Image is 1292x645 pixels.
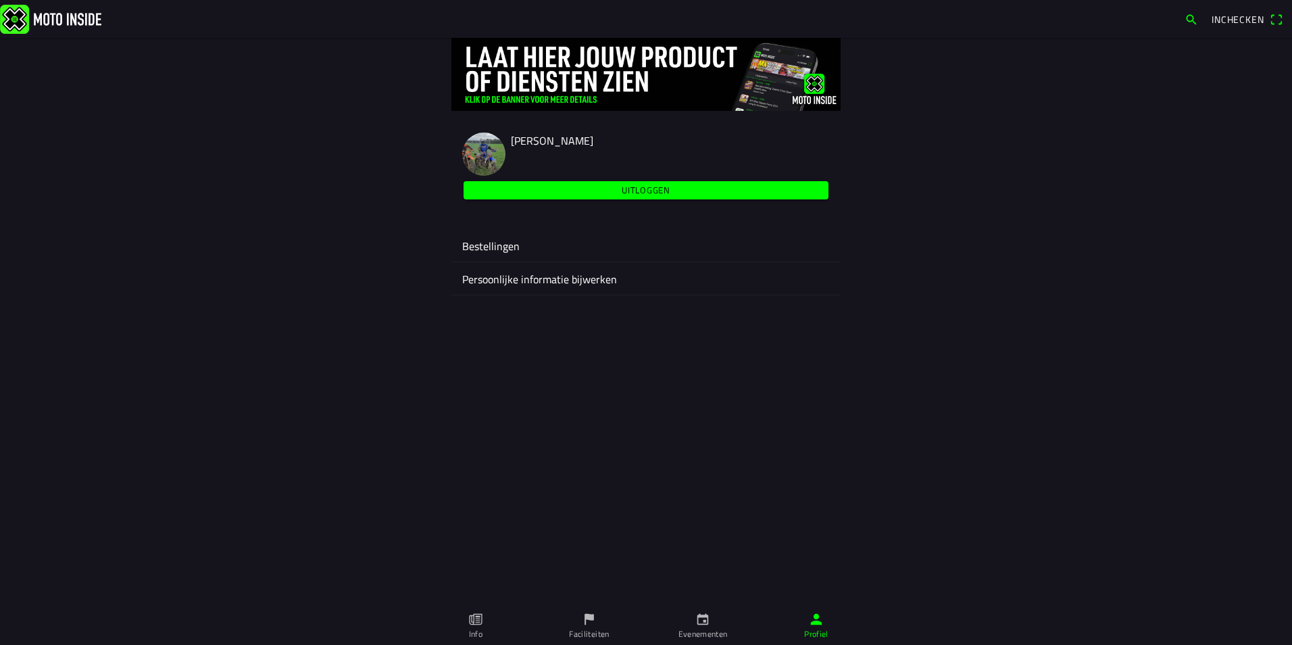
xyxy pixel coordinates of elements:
[804,628,828,640] ion-label: Profiel
[1205,7,1289,30] a: Incheckenqr scanner
[469,628,482,640] ion-label: Info
[569,628,609,640] ion-label: Faciliteiten
[678,628,728,640] ion-label: Evenementen
[462,271,830,287] ion-label: Persoonlijke informatie bijwerken
[462,133,505,176] img: PQHyieUfXsGaeqI7Wz5nBw1u65WY8JQHGBg2K9Sh1604789178.jpg
[1212,12,1264,26] span: Inchecken
[464,181,828,199] ion-button: Uitloggen
[511,133,593,149] span: [PERSON_NAME]
[582,612,597,627] ion-icon: flag
[809,612,824,627] ion-icon: person
[695,612,710,627] ion-icon: calendar
[1178,7,1205,30] a: search
[468,612,483,627] ion-icon: paper
[462,238,830,254] ion-label: Bestellingen
[451,38,841,111] img: 4Lg0uCZZgYSq9MW2zyHRs12dBiEH1AZVHKMOLPl0.jpg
